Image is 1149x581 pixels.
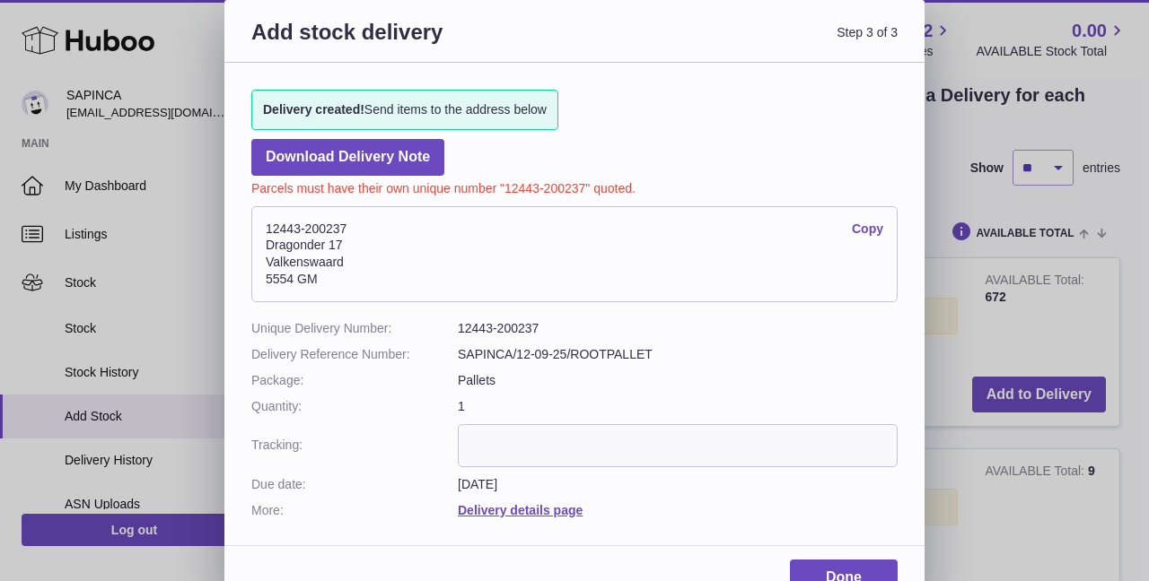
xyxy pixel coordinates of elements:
[852,221,883,238] a: Copy
[251,346,458,363] dt: Delivery Reference Number:
[251,476,458,493] dt: Due date:
[251,502,458,519] dt: More:
[251,18,574,67] h3: Add stock delivery
[263,101,547,118] span: Send items to the address below
[251,372,458,389] dt: Package:
[251,139,444,176] a: Download Delivery Note
[251,398,458,415] dt: Quantity:
[574,18,898,67] span: Step 3 of 3
[458,320,898,337] dd: 12443-200237
[458,503,583,517] a: Delivery details page
[458,476,898,493] dd: [DATE]
[251,206,898,303] address: 12443-200237 Dragonder 17 Valkenswaard 5554 GM
[458,398,898,415] dd: 1
[263,102,364,117] strong: Delivery created!
[458,346,898,363] dd: SAPINCA/12-09-25/ROOTPALLET
[251,424,458,467] dt: Tracking:
[251,320,458,337] dt: Unique Delivery Number:
[251,176,898,197] p: Parcels must have their own unique number "12443-200237" quoted.
[458,372,898,389] dd: Pallets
